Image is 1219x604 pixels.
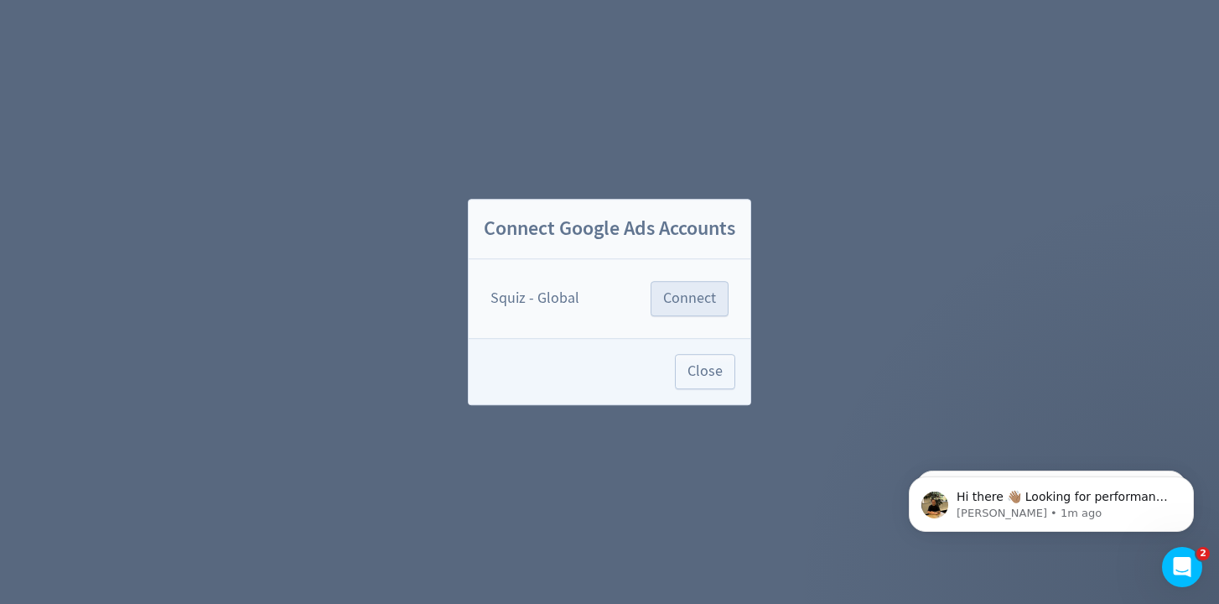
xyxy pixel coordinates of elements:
div: Squiz - Global [490,288,579,309]
span: Close [687,364,723,379]
button: Close [675,354,735,389]
iframe: Intercom live chat [1162,547,1202,587]
h2: Connect Google Ads Accounts [469,200,750,259]
button: Connect [651,281,729,316]
span: Connect [663,291,716,306]
span: 2 [1196,547,1210,560]
iframe: Intercom notifications message [884,441,1219,559]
